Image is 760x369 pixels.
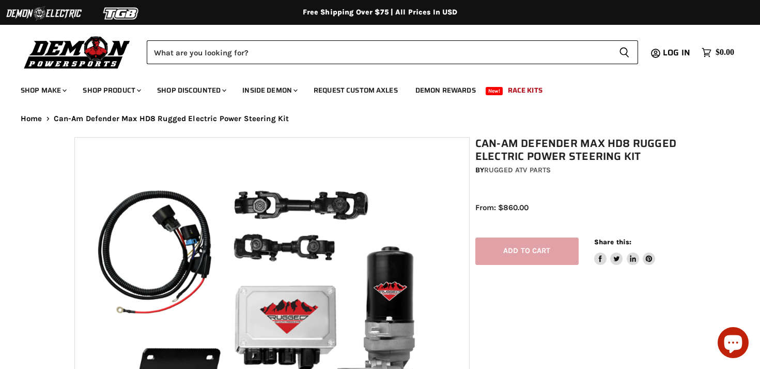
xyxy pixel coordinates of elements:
[54,114,289,123] span: Can-Am Defender Max HD8 Rugged Electric Power Steering Kit
[21,34,134,70] img: Demon Powersports
[21,114,42,123] a: Home
[147,40,611,64] input: Search
[486,87,503,95] span: New!
[149,80,232,101] a: Shop Discounted
[663,46,690,59] span: Log in
[83,4,160,23] img: TGB Logo 2
[13,80,73,101] a: Shop Make
[235,80,304,101] a: Inside Demon
[696,45,739,60] a: $0.00
[475,165,691,176] div: by
[5,4,83,23] img: Demon Electric Logo 2
[306,80,406,101] a: Request Custom Axles
[500,80,550,101] a: Race Kits
[75,80,147,101] a: Shop Product
[408,80,484,101] a: Demon Rewards
[611,40,638,64] button: Search
[475,137,691,163] h1: Can-Am Defender Max HD8 Rugged Electric Power Steering Kit
[484,166,551,174] a: Rugged ATV Parts
[715,327,752,361] inbox-online-store-chat: Shopify online store chat
[716,48,734,57] span: $0.00
[658,48,696,57] a: Log in
[594,238,631,246] span: Share this:
[147,40,638,64] form: Product
[594,238,656,265] aside: Share this:
[13,76,732,101] ul: Main menu
[475,203,529,212] span: From: $860.00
